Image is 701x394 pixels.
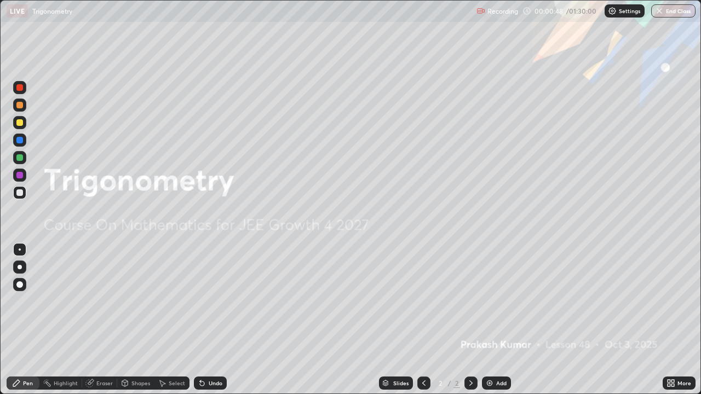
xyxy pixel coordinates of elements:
div: Shapes [131,380,150,386]
div: Highlight [54,380,78,386]
div: Undo [209,380,222,386]
img: add-slide-button [485,379,494,387]
div: More [677,380,691,386]
div: 2 [435,380,446,386]
div: 2 [453,378,460,388]
div: Pen [23,380,33,386]
div: Slides [393,380,409,386]
div: Eraser [96,380,113,386]
div: Add [496,380,507,386]
img: recording.375f2c34.svg [476,7,485,15]
p: LIVE [10,7,25,15]
img: class-settings-icons [608,7,617,15]
div: Select [169,380,185,386]
p: Settings [619,8,640,14]
p: Recording [487,7,518,15]
img: end-class-cross [655,7,664,15]
p: Trigonometry [32,7,72,15]
button: End Class [651,4,696,18]
div: / [448,380,451,386]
